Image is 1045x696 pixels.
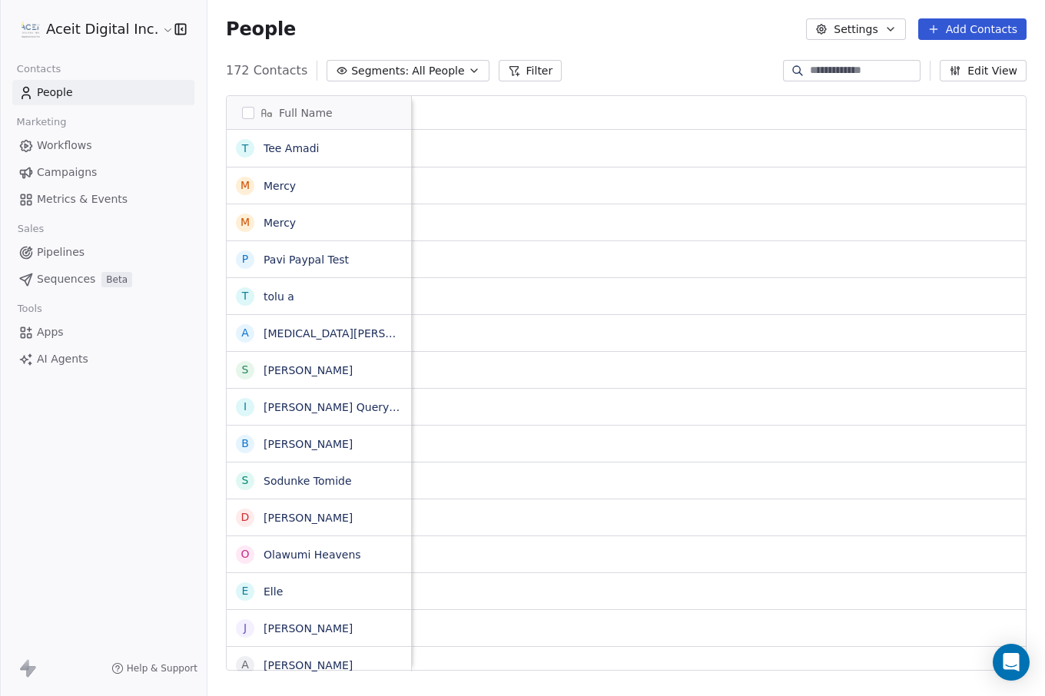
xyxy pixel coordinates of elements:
[264,142,319,154] a: Tee Amadi
[264,659,353,671] a: [PERSON_NAME]
[227,130,412,671] div: grid
[264,327,443,340] a: [MEDICAL_DATA][PERSON_NAME]
[11,217,51,240] span: Sales
[412,63,464,79] span: All People
[993,644,1030,681] div: Open Intercom Messenger
[244,399,247,415] div: I
[12,240,194,265] a: Pipelines
[37,164,97,181] span: Campaigns
[499,60,562,81] button: Filter
[37,271,95,287] span: Sequences
[12,267,194,292] a: SequencesBeta
[242,472,249,489] div: S
[351,63,409,79] span: Segments:
[22,20,40,38] img: b3358fb3-047b-43d0-ae6a-067dfc99bb2f-1_all_7715.png
[241,436,249,452] div: B
[242,288,249,304] div: t
[37,351,88,367] span: AI Agents
[241,177,250,194] div: M
[37,138,92,154] span: Workflows
[10,111,73,134] span: Marketing
[226,18,296,41] span: People
[241,214,250,230] div: M
[806,18,905,40] button: Settings
[242,583,249,599] div: E
[226,61,307,80] span: 172 Contacts
[264,401,482,413] a: [PERSON_NAME] Query [PERSON_NAME]
[127,662,197,674] span: Help & Support
[264,549,361,561] a: Olawumi Heavens
[264,364,353,376] a: [PERSON_NAME]
[279,105,333,121] span: Full Name
[264,438,353,450] a: [PERSON_NAME]
[37,85,73,101] span: People
[264,585,283,598] a: Elle
[12,80,194,105] a: People
[101,272,132,287] span: Beta
[46,19,158,39] span: Aceit Digital Inc.
[227,96,411,129] div: Full Name
[241,657,249,673] div: A
[11,297,48,320] span: Tools
[18,16,164,42] button: Aceit Digital Inc.
[242,141,249,157] div: T
[264,254,349,266] a: Pavi Paypal Test
[264,217,296,229] a: Mercy
[244,620,247,636] div: J
[940,60,1027,81] button: Edit View
[242,362,249,378] div: S
[12,346,194,372] a: AI Agents
[242,251,248,267] div: P
[264,290,294,303] a: tolu a
[10,58,68,81] span: Contacts
[264,180,296,192] a: Mercy
[12,133,194,158] a: Workflows
[111,662,197,674] a: Help & Support
[37,244,85,260] span: Pipelines
[12,187,194,212] a: Metrics & Events
[264,475,352,487] a: Sodunke Tomide
[12,320,194,345] a: Apps
[241,546,249,562] div: O
[241,325,249,341] div: A
[37,191,128,207] span: Metrics & Events
[918,18,1027,40] button: Add Contacts
[37,324,64,340] span: Apps
[264,622,353,635] a: [PERSON_NAME]
[12,160,194,185] a: Campaigns
[241,509,250,525] div: D
[264,512,353,524] a: [PERSON_NAME]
